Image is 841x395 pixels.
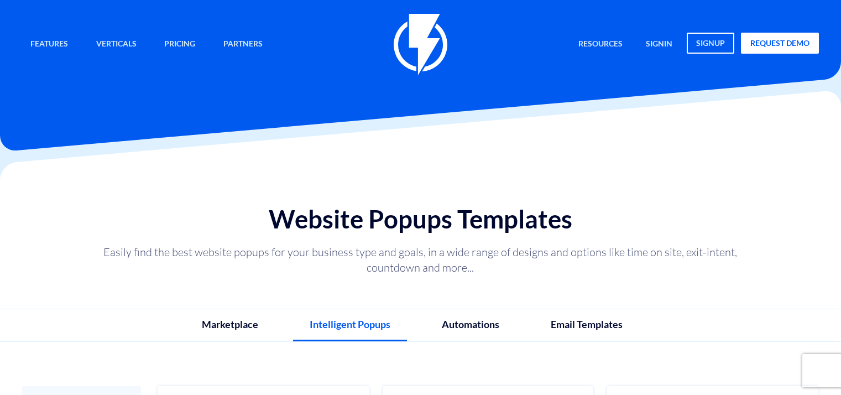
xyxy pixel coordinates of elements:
a: Pricing [156,33,203,56]
a: Features [22,33,76,56]
a: Automations [425,309,516,340]
h1: Website Popups Templates [11,205,830,233]
a: Resources [570,33,631,56]
a: Partners [215,33,271,56]
a: signin [638,33,681,56]
a: signup [687,33,734,54]
p: Easily find the best website popups for your business type and goals, in a wide range of designs ... [93,245,748,276]
a: Email Templates [534,309,639,340]
a: Intelligent Popups [293,309,407,342]
a: Verticals [88,33,145,56]
a: Marketplace [185,309,275,340]
a: request demo [741,33,819,54]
